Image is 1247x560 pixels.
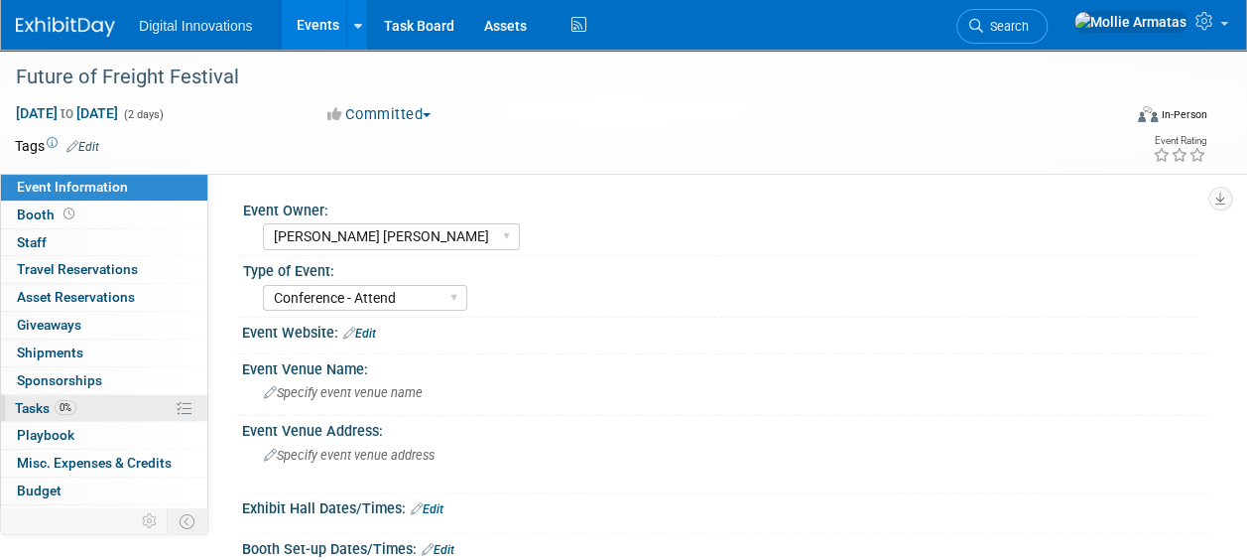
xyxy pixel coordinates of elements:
[1161,107,1207,122] div: In-Person
[1,478,207,504] a: Budget
[1,174,207,201] a: Event Information
[66,140,99,154] a: Edit
[242,493,1207,519] div: Exhibit Hall Dates/Times:
[264,385,423,400] span: Specify event venue name
[17,427,74,443] span: Playbook
[1,367,207,394] a: Sponsorships
[122,108,164,121] span: (2 days)
[17,345,83,360] span: Shipments
[422,543,454,557] a: Edit
[55,400,76,415] span: 0%
[17,372,102,388] span: Sponsorships
[243,256,1198,281] div: Type of Event:
[1,229,207,256] a: Staff
[17,261,138,277] span: Travel Reservations
[1,340,207,366] a: Shipments
[1,450,207,477] a: Misc. Expenses & Credits
[17,234,47,250] span: Staff
[15,104,119,122] span: [DATE] [DATE]
[1,202,207,228] a: Booth
[168,508,208,534] td: Toggle Event Tabs
[1,312,207,339] a: Giveaways
[243,196,1198,220] div: Event Owner:
[1,422,207,449] a: Playbook
[242,534,1207,560] div: Booth Set-up Dates/Times:
[15,136,99,156] td: Tags
[17,483,62,498] span: Budget
[17,317,81,333] span: Giveaways
[956,9,1048,44] a: Search
[343,327,376,341] a: Edit
[1034,103,1207,133] div: Event Format
[242,318,1207,344] div: Event Website:
[242,416,1207,441] div: Event Venue Address:
[17,455,172,471] span: Misc. Expenses & Credits
[1,256,207,283] a: Travel Reservations
[320,104,438,125] button: Committed
[17,207,78,222] span: Booth
[15,400,76,416] span: Tasks
[1,284,207,311] a: Asset Reservations
[411,502,443,516] a: Edit
[9,60,1105,95] div: Future of Freight Festival
[139,18,252,34] span: Digital Innovations
[1153,136,1206,146] div: Event Rating
[1138,106,1158,122] img: Format-Inperson.png
[983,19,1029,34] span: Search
[133,508,168,534] td: Personalize Event Tab Strip
[1073,11,1187,33] img: Mollie Armatas
[16,17,115,37] img: ExhibitDay
[17,289,135,305] span: Asset Reservations
[17,179,128,195] span: Event Information
[60,207,78,221] span: Booth not reserved yet
[1,395,207,422] a: Tasks0%
[264,448,435,463] span: Specify event venue address
[242,354,1207,379] div: Event Venue Name:
[58,105,76,121] span: to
